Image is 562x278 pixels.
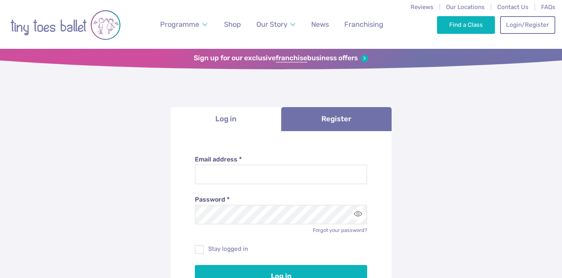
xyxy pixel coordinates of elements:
label: Password * [195,195,367,204]
a: Login/Register [500,16,555,33]
strong: franchise [276,54,307,63]
label: Email address * [195,155,367,164]
span: Franchising [344,20,383,28]
a: News [308,16,332,33]
span: Programme [160,20,199,28]
a: Reviews [411,4,433,11]
a: Franchising [341,16,387,33]
label: Stay logged in [195,245,367,253]
a: FAQs [541,4,555,11]
a: Contact Us [497,4,528,11]
a: Programme [157,16,211,33]
a: Shop [220,16,245,33]
img: tiny toes ballet [10,5,121,45]
a: Forgot your password? [313,227,367,233]
a: Our Locations [446,4,485,11]
a: Our Story [253,16,299,33]
a: Find a Class [437,16,495,33]
button: Toggle password visibility [353,209,363,220]
a: Sign up for our exclusivefranchisebusiness offers [194,54,368,63]
span: News [311,20,329,28]
a: Register [281,107,392,131]
span: Our Story [256,20,288,28]
span: Shop [224,20,241,28]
